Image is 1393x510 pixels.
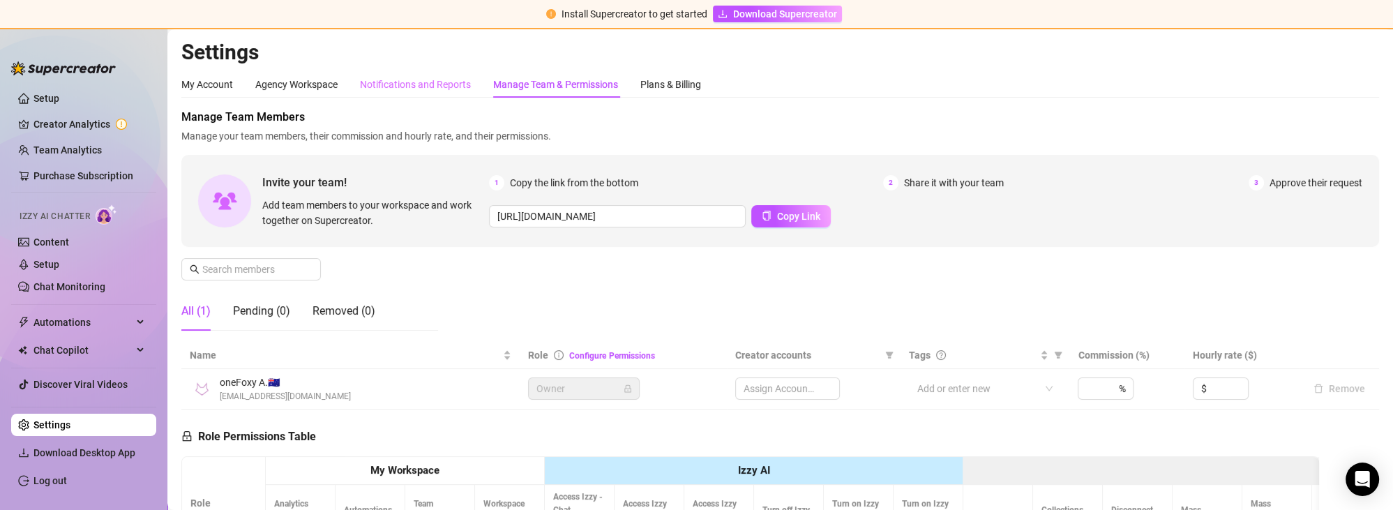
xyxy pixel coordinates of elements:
[18,345,27,355] img: Chat Copilot
[33,259,59,270] a: Setup
[190,264,199,274] span: search
[733,6,837,22] span: Download Supercreator
[233,303,290,320] div: Pending (0)
[1270,175,1362,190] span: Approve their request
[909,347,931,363] span: Tags
[885,351,894,359] span: filter
[33,144,102,156] a: Team Analytics
[1054,351,1062,359] span: filter
[718,9,728,19] span: download
[181,303,211,320] div: All (1)
[624,384,632,393] span: lock
[33,339,133,361] span: Chat Copilot
[262,174,489,191] span: Invite your team!
[220,375,351,390] span: oneFoxy A. 🇦🇺
[33,475,67,486] a: Log out
[751,205,831,227] button: Copy Link
[33,379,128,390] a: Discover Viral Videos
[220,390,351,403] span: [EMAIL_ADDRESS][DOMAIN_NAME]
[33,113,145,135] a: Creator Analytics exclamation-circle
[738,464,770,477] strong: Izzy AI
[313,303,375,320] div: Removed (0)
[20,210,90,223] span: Izzy AI Chatter
[181,39,1379,66] h2: Settings
[33,170,133,181] a: Purchase Subscription
[489,175,504,190] span: 1
[528,350,548,361] span: Role
[936,350,946,360] span: question-circle
[181,342,520,369] th: Name
[370,464,439,477] strong: My Workspace
[554,350,564,360] span: info-circle
[882,345,896,366] span: filter
[255,77,338,92] div: Agency Workspace
[181,77,233,92] div: My Account
[735,347,880,363] span: Creator accounts
[883,175,898,190] span: 2
[1051,345,1065,366] span: filter
[33,419,70,430] a: Settings
[1308,380,1371,397] button: Remove
[493,77,618,92] div: Manage Team & Permissions
[546,9,556,19] span: exclamation-circle
[33,281,105,292] a: Chat Monitoring
[510,175,638,190] span: Copy the link from the bottom
[18,317,29,328] span: thunderbolt
[1346,463,1379,496] div: Open Intercom Messenger
[96,204,117,225] img: AI Chatter
[33,237,69,248] a: Content
[640,77,701,92] div: Plans & Billing
[202,262,301,277] input: Search members
[1184,342,1300,369] th: Hourly rate ($)
[33,311,133,333] span: Automations
[181,428,316,445] h5: Role Permissions Table
[562,8,707,20] span: Install Supercreator to get started
[713,6,842,22] a: Download Supercreator
[904,175,1004,190] span: Share it with your team
[11,61,116,75] img: logo-BBDzfeDw.svg
[762,211,771,220] span: copy
[777,211,820,222] span: Copy Link
[190,377,213,400] img: oneFoxy Admin
[33,93,59,104] a: Setup
[181,430,193,442] span: lock
[536,378,631,399] span: Owner
[18,447,29,458] span: download
[569,351,654,361] a: Configure Permissions
[181,128,1379,144] span: Manage your team members, their commission and hourly rate, and their permissions.
[262,197,483,228] span: Add team members to your workspace and work together on Supercreator.
[33,447,135,458] span: Download Desktop App
[1249,175,1264,190] span: 3
[190,347,500,363] span: Name
[1069,342,1184,369] th: Commission (%)
[360,77,471,92] div: Notifications and Reports
[181,109,1379,126] span: Manage Team Members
